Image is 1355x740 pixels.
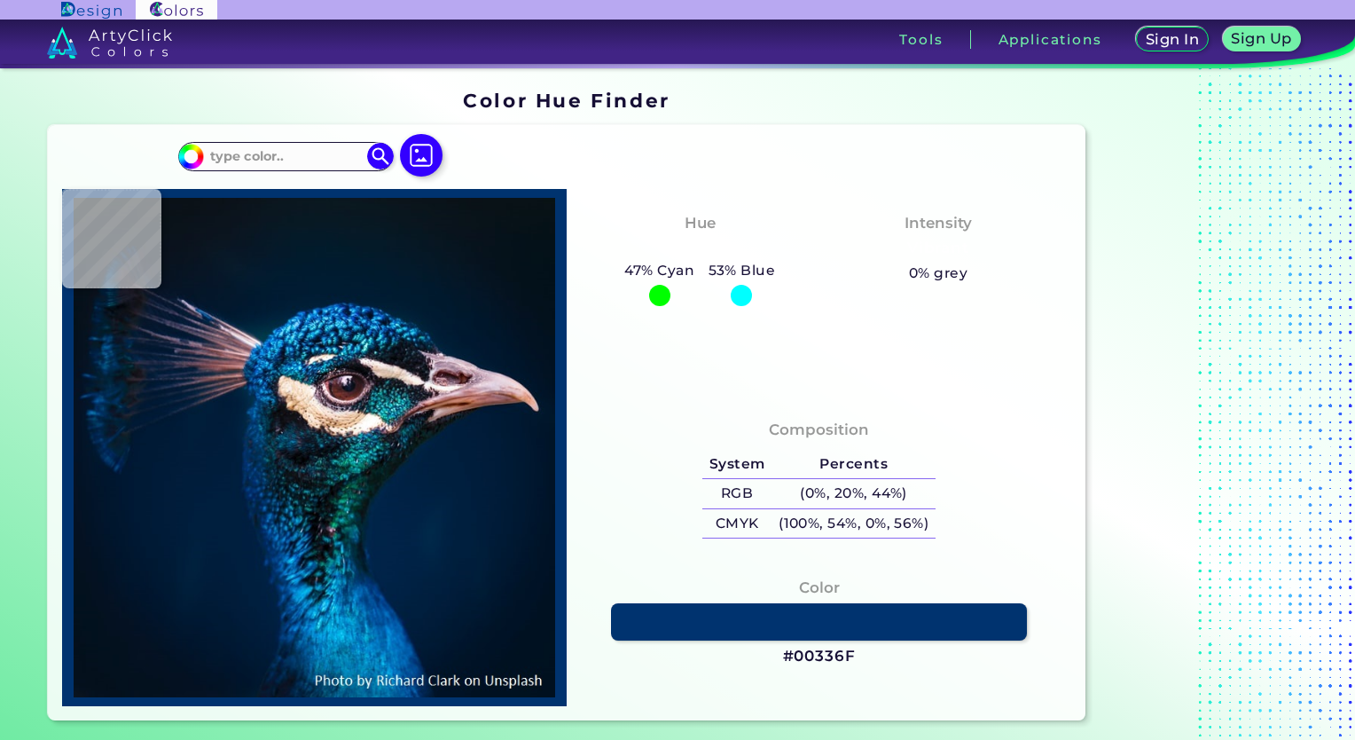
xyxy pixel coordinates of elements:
[61,2,121,19] img: ArtyClick Design logo
[1093,83,1314,728] iframe: Advertisement
[799,575,840,601] h4: Color
[783,646,856,667] h3: #00336F
[1148,33,1196,46] h5: Sign In
[701,259,782,282] h5: 53% Blue
[771,479,936,508] h5: (0%, 20%, 44%)
[899,33,943,46] h3: Tools
[999,33,1102,46] h3: Applications
[685,210,716,236] h4: Hue
[1234,32,1289,45] h5: Sign Up
[400,134,443,177] img: icon picture
[1140,28,1205,51] a: Sign In
[618,259,701,282] h5: 47% Cyan
[905,210,972,236] h4: Intensity
[71,198,558,698] img: img_pavlin.jpg
[702,450,771,479] h5: System
[650,238,750,259] h3: Cyan-Blue
[769,417,869,443] h4: Composition
[367,143,394,169] img: icon search
[203,145,368,169] input: type color..
[900,238,977,259] h3: Vibrant
[702,509,771,539] h5: CMYK
[771,509,936,539] h5: (100%, 54%, 0%, 56%)
[909,262,967,285] h5: 0% grey
[47,27,172,59] img: logo_artyclick_colors_white.svg
[1226,28,1296,51] a: Sign Up
[463,87,670,114] h1: Color Hue Finder
[771,450,936,479] h5: Percents
[702,479,771,508] h5: RGB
